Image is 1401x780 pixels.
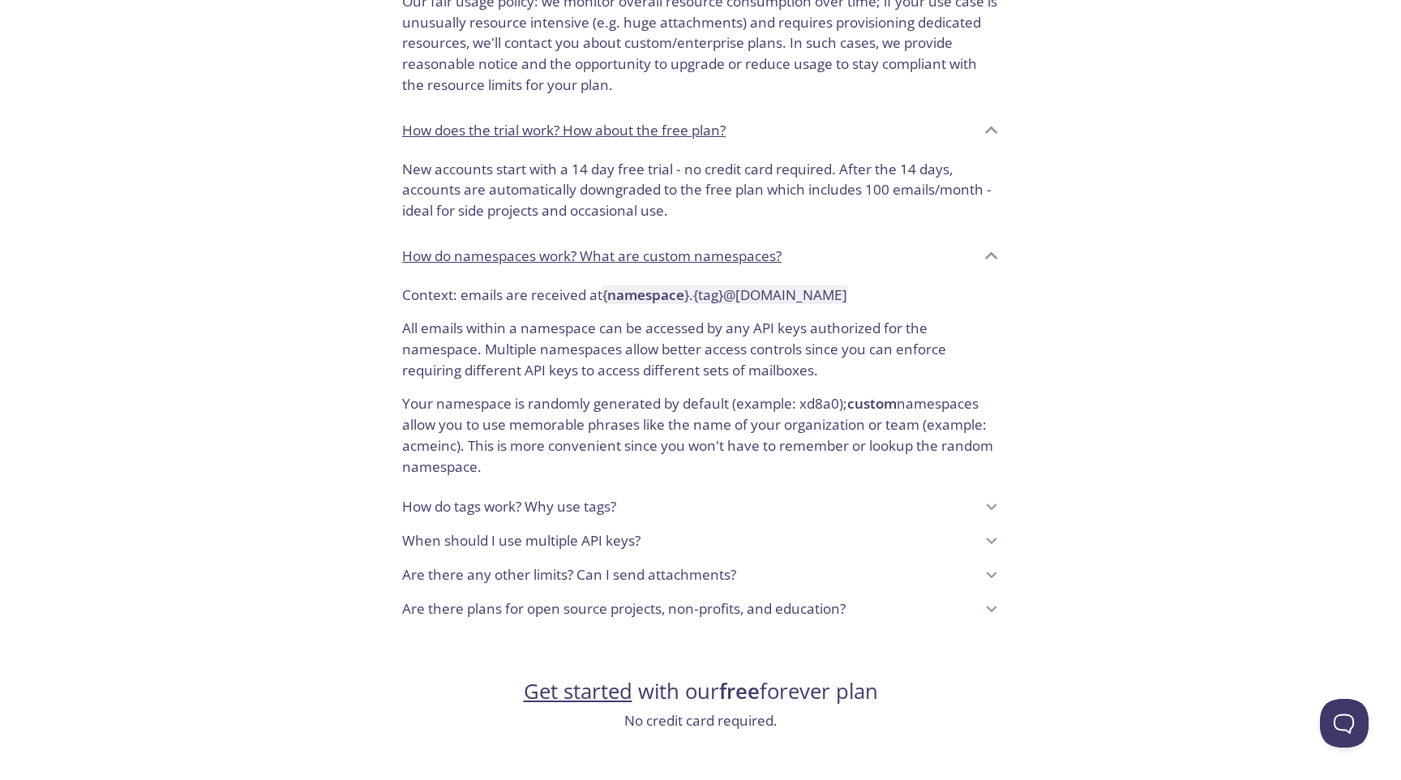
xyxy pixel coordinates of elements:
p: Are there plans for open source projects, non-profits, and education? [402,598,846,619]
p: Are there any other limits? Can I send attachments? [402,564,736,585]
strong: free [719,677,760,705]
h2: with our forever plan [524,678,878,705]
h3: No credit card required. [524,710,878,731]
strong: custom [847,394,897,413]
code: { } . { tag } @[DOMAIN_NAME] [602,285,847,304]
div: Are there plans for open source projects, non-profits, and education? [389,592,1012,626]
p: New accounts start with a 14 day free trial - no credit card required. After the 14 days, account... [402,159,999,221]
div: How do namespaces work? What are custom namespaces? [389,278,1012,491]
div: How do namespaces work? What are custom namespaces? [389,234,1012,278]
div: How do tags work? Why use tags? [389,490,1012,524]
p: Context: emails are received at [402,285,999,306]
p: All emails within a namespace can be accessed by any API keys authorized for the namespace. Multi... [402,305,999,380]
iframe: Help Scout Beacon - Open [1320,699,1369,748]
p: How does the trial work? How about the free plan? [402,120,726,141]
div: How does the trial work? How about the free plan? [389,152,1012,234]
p: How do namespaces work? What are custom namespaces? [402,246,782,267]
div: How does the trial work? How about the free plan? [389,109,1012,152]
p: Your namespace is randomly generated by default (example: xd8a0); namespaces allow you to use mem... [402,380,999,477]
p: When should I use multiple API keys? [402,530,641,551]
div: Are there any other limits? Can I send attachments? [389,558,1012,592]
div: When should I use multiple API keys? [389,524,1012,558]
p: How do tags work? Why use tags? [402,496,616,517]
a: Get started [524,677,632,705]
strong: namespace [607,285,684,304]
